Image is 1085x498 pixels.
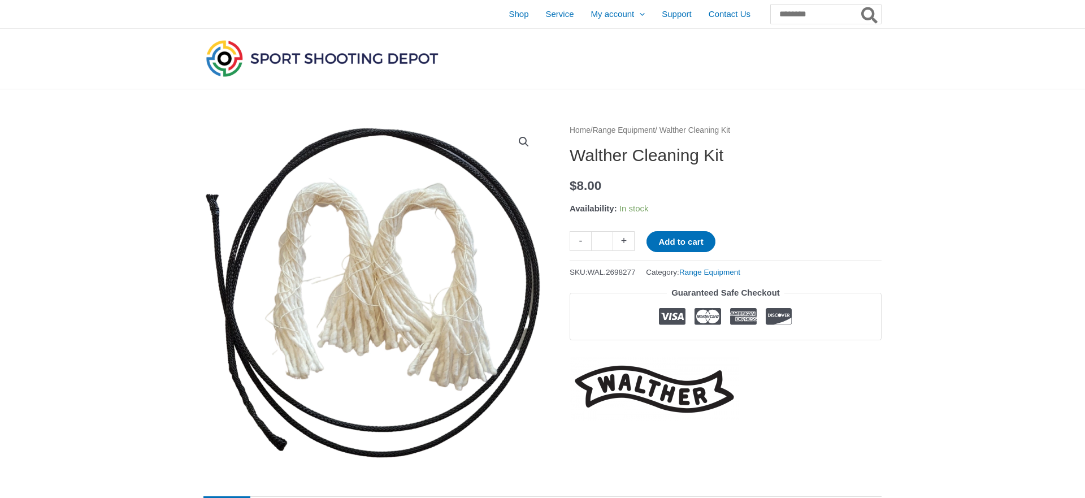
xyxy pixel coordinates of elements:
[570,179,577,193] span: $
[679,268,740,276] a: Range Equipment
[570,145,882,166] h1: Walther Cleaning Kit
[570,123,882,138] nav: Breadcrumb
[570,357,739,421] a: Walther
[570,265,636,279] span: SKU:
[203,37,441,79] img: Sport Shooting Depot
[593,126,655,135] a: Range Equipment
[859,5,881,24] button: Search
[570,231,591,251] a: -
[514,132,534,152] a: View full-screen image gallery
[646,231,715,252] button: Add to cart
[570,203,617,213] span: Availability:
[613,231,635,251] a: +
[588,268,636,276] span: WAL.2698277
[591,231,613,251] input: Product quantity
[203,123,542,462] img: Walther Cleaning Kit
[619,203,649,213] span: In stock
[646,265,740,279] span: Category:
[570,179,601,193] bdi: 8.00
[570,126,591,135] a: Home
[667,285,784,301] legend: Guaranteed Safe Checkout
